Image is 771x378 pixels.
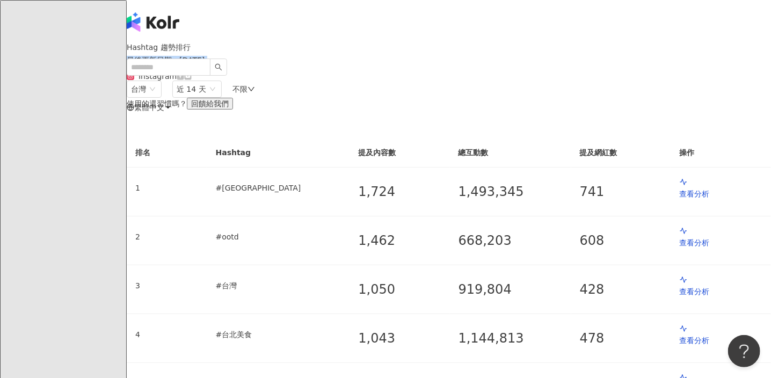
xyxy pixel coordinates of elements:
p: 查看分析 [680,188,762,200]
th: 總互動數 [450,138,571,168]
span: 478 [580,331,605,346]
p: # [GEOGRAPHIC_DATA] [216,182,341,194]
th: Hashtag [207,138,350,168]
span: 1,144,813 [459,331,524,346]
span: 668,203 [459,233,512,248]
p: 查看分析 [680,237,762,249]
span: 1,493,345 [459,184,524,199]
div: 使用的還習慣嗎？ [127,98,771,110]
a: 查看分析 [680,178,762,200]
span: 1,462 [359,233,396,248]
div: 台灣 [131,81,146,97]
p: # 台北美食 [216,329,341,340]
span: 741 [580,184,605,199]
a: 查看分析 [680,227,762,249]
p: 2 [135,231,140,243]
iframe: Help Scout Beacon - Open [728,335,760,367]
div: Hashtag 趨勢排行 [127,43,771,52]
span: 1,050 [359,282,396,297]
span: down [248,85,255,93]
span: search [215,63,222,71]
span: 428 [580,282,605,297]
span: 不限 [232,85,248,93]
th: 操作 [671,138,771,168]
p: 最後更新日期 ： [DATE] [127,56,771,64]
span: 608 [580,233,605,248]
th: 提及網紅數 [571,138,671,168]
p: 4 [135,329,140,340]
span: 919,804 [459,282,512,297]
button: 回饋給我們 [187,98,233,110]
span: 1,043 [359,331,396,346]
p: 3 [135,280,140,292]
span: 1,724 [359,184,396,199]
p: # ootd [216,231,341,243]
p: # 台灣 [216,280,341,292]
p: 查看分析 [680,335,762,346]
th: 提及內容數 [350,138,449,168]
p: 查看分析 [680,286,762,297]
a: 查看分析 [680,324,762,346]
th: 排名 [127,138,207,168]
p: 1 [135,182,140,194]
img: logo [127,12,179,32]
span: 近 14 天 [177,85,206,93]
a: 查看分析 [680,275,762,297]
